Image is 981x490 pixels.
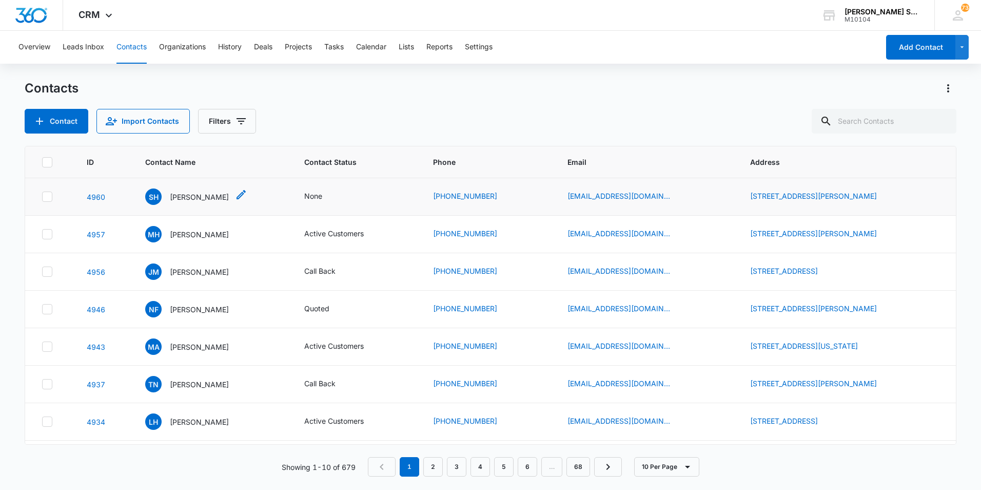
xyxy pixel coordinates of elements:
[159,31,206,64] button: Organizations
[145,157,265,167] span: Contact Name
[845,8,919,16] div: account name
[87,343,105,351] a: Navigate to contact details page for MARVINIA ANDERSON
[18,31,50,64] button: Overview
[304,266,354,278] div: Contact Status - Call Back - Select to Edit Field
[25,109,88,134] button: Add Contact
[218,31,242,64] button: History
[961,4,969,12] div: notifications count
[634,457,699,477] button: 10 Per Page
[145,376,162,392] span: TN
[304,416,364,426] div: Active Customers
[198,109,256,134] button: Filters
[145,301,162,317] span: NF
[399,31,414,64] button: Lists
[567,341,689,353] div: Email - marviniaaa@yahoo.com - Select to Edit Field
[116,31,147,64] button: Contacts
[304,378,336,389] div: Call Back
[170,192,229,202] p: [PERSON_NAME]
[433,341,516,353] div: Phone - (773) 682-9559 - Select to Edit Field
[567,416,689,428] div: Email - loriwhite0167@gmail.com - Select to Edit Field
[567,303,670,314] a: [EMAIL_ADDRESS][DOMAIN_NAME]
[304,378,354,390] div: Contact Status - Call Back - Select to Edit Field
[145,263,162,280] span: JM
[567,378,689,390] div: Email - nchako2@gmail.com - Select to Edit Field
[940,80,956,97] button: Actions
[567,228,670,239] a: [EMAIL_ADDRESS][DOMAIN_NAME]
[426,31,453,64] button: Reports
[567,191,689,203] div: Email - srhasani@yahoo.com - Select to Edit Field
[433,191,497,201] a: [PHONE_NUMBER]
[567,191,670,201] a: [EMAIL_ADDRESS][DOMAIN_NAME]
[494,457,514,477] a: Page 5
[433,303,516,315] div: Phone - (708) 878-6189 - Select to Edit Field
[63,31,104,64] button: Leads Inbox
[400,457,419,477] em: 1
[433,416,497,426] a: [PHONE_NUMBER]
[433,266,516,278] div: Phone - (630) 370-9160 - Select to Edit Field
[750,341,876,353] div: Address - 2509 sycamore drive, Dyer, Indiana, 46311 - Select to Edit Field
[145,226,247,242] div: Contact Name - Margot Hatcher - Select to Edit Field
[25,81,79,96] h1: Contacts
[750,378,895,390] div: Address - 1201 Lancaster Dr, mckinney, TX, 75071 - Select to Edit Field
[145,338,247,355] div: Contact Name - MARVINIA ANDERSON - Select to Edit Field
[750,229,877,238] a: [STREET_ADDRESS][PERSON_NAME]
[961,4,969,12] span: 73
[304,157,394,167] span: Contact Status
[886,35,955,60] button: Add Contact
[433,157,528,167] span: Phone
[566,457,590,477] a: Page 68
[324,31,344,64] button: Tasks
[87,380,105,389] a: Navigate to contact details page for Theodore Nchako
[145,413,247,430] div: Contact Name - Lori Hromadka - Select to Edit Field
[145,226,162,242] span: MH
[750,416,836,428] div: Address - 21363 Willow, Shorewood, IL, 60404 - Select to Edit Field
[145,189,162,205] span: SH
[145,413,162,430] span: LH
[750,191,895,203] div: Address - 1103 S Sarah St, Allen, TX, 75013 - Select to Edit Field
[145,263,247,280] div: Contact Name - Joe Marinello - Select to Edit Field
[145,301,247,317] div: Contact Name - Nick Frantz - Select to Edit Field
[433,266,497,276] a: [PHONE_NUMBER]
[750,192,877,200] a: [STREET_ADDRESS][PERSON_NAME]
[433,378,497,389] a: [PHONE_NUMBER]
[282,462,356,473] p: Showing 1-10 of 679
[170,417,229,427] p: [PERSON_NAME]
[304,266,336,276] div: Call Back
[96,109,190,134] button: Import Contacts
[356,31,386,64] button: Calendar
[304,303,348,315] div: Contact Status - Quoted - Select to Edit Field
[750,267,818,275] a: [STREET_ADDRESS]
[87,268,105,276] a: Navigate to contact details page for Joe Marinello
[750,379,877,388] a: [STREET_ADDRESS][PERSON_NAME]
[304,228,382,240] div: Contact Status - Active Customers - Select to Edit Field
[567,341,670,351] a: [EMAIL_ADDRESS][DOMAIN_NAME]
[567,303,689,315] div: Email - Brttwldrn@aol.com - Select to Edit Field
[433,228,516,240] div: Phone - (817) 575-7530 - Select to Edit Field
[750,417,818,425] a: [STREET_ADDRESS]
[750,157,925,167] span: Address
[87,305,105,314] a: Navigate to contact details page for Nick Frantz
[87,418,105,426] a: Navigate to contact details page for Lori Hromadka
[254,31,272,64] button: Deals
[304,228,364,239] div: Active Customers
[79,9,100,20] span: CRM
[304,341,364,351] div: Active Customers
[433,416,516,428] div: Phone - (815) 245-6744 - Select to Edit Field
[750,304,877,313] a: [STREET_ADDRESS][PERSON_NAME]
[812,109,956,134] input: Search Contacts
[433,378,516,390] div: Phone - (405) 370-3501 - Select to Edit Field
[750,266,836,278] div: Address - 1814 Clarendon Lane, Aurora, IL, 60504 - Select to Edit Field
[170,267,229,277] p: [PERSON_NAME]
[567,416,670,426] a: [EMAIL_ADDRESS][DOMAIN_NAME]
[447,457,466,477] a: Page 3
[567,266,689,278] div: Email - 3treks@gmail.com - Select to Edit Field
[170,304,229,315] p: [PERSON_NAME]
[433,341,497,351] a: [PHONE_NUMBER]
[285,31,312,64] button: Projects
[145,376,247,392] div: Contact Name - Theodore Nchako - Select to Edit Field
[87,193,105,201] a: Navigate to contact details page for Santosh Hasani
[170,229,229,240] p: [PERSON_NAME]
[304,191,341,203] div: Contact Status - None - Select to Edit Field
[145,189,247,205] div: Contact Name - Santosh Hasani - Select to Edit Field
[567,378,670,389] a: [EMAIL_ADDRESS][DOMAIN_NAME]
